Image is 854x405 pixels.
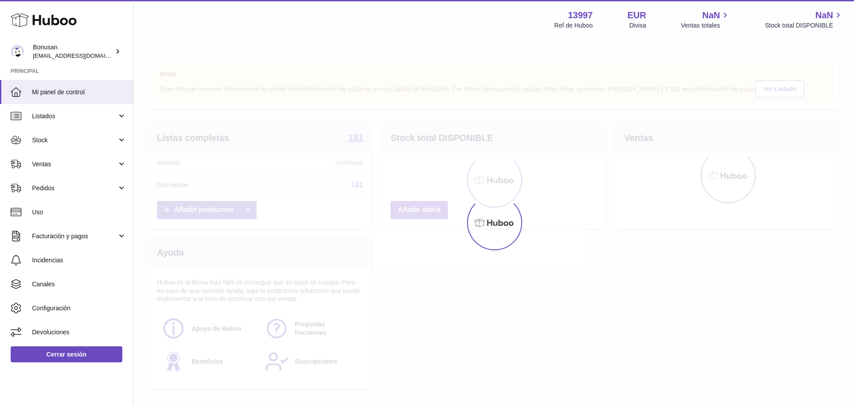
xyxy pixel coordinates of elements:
span: Ventas totales [681,21,730,30]
span: Configuración [32,304,126,313]
span: [EMAIL_ADDRESS][DOMAIN_NAME] [33,52,131,59]
span: Facturación y pagos [32,232,117,241]
span: Stock total DISPONIBLE [765,21,843,30]
span: Devoluciones [32,328,126,337]
span: Uso [32,208,126,217]
span: Stock [32,136,117,144]
span: Pedidos [32,184,117,192]
span: NaN [815,9,833,21]
div: Ref de Huboo [554,21,592,30]
span: Listados [32,112,117,120]
span: Canales [32,280,126,289]
img: internalAdmin-13997@internal.huboo.com [11,45,24,58]
span: NaN [702,9,720,21]
span: Mi panel de control [32,88,126,96]
div: Divisa [629,21,646,30]
a: NaN Stock total DISPONIBLE [765,9,843,30]
div: Bonusan [33,43,113,60]
strong: 13997 [568,9,593,21]
strong: EUR [628,9,646,21]
a: Cerrar sesión [11,346,122,362]
span: Ventas [32,160,117,168]
span: Incidencias [32,256,126,265]
a: NaN Ventas totales [681,9,730,30]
